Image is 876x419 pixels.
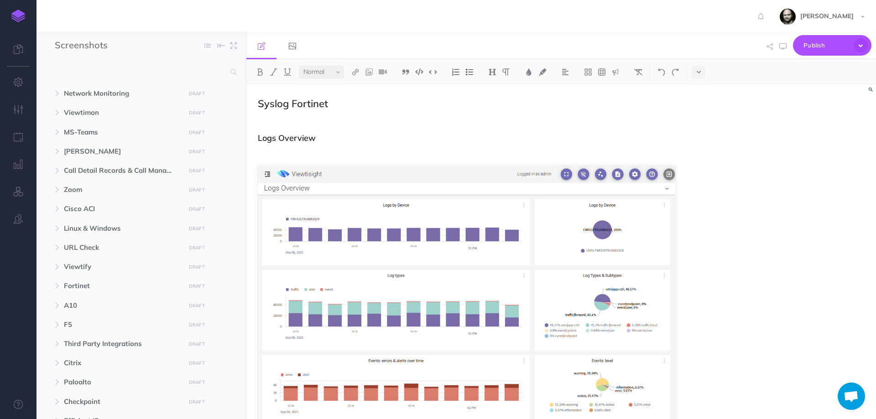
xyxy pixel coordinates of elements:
[64,300,180,311] span: A10
[189,206,205,212] small: DRAFT
[64,165,180,176] span: Call Detail Records & Call Management Records
[189,91,205,97] small: DRAFT
[64,146,180,157] span: [PERSON_NAME]
[189,245,205,251] small: DRAFT
[189,283,205,289] small: DRAFT
[452,68,460,76] img: Ordered list button
[64,242,180,253] span: URL Check
[64,261,180,272] span: Viewtify
[64,203,180,214] span: Cisco ACI
[465,68,474,76] img: Unordered list button
[256,68,264,76] img: Bold button
[283,68,292,76] img: Underline button
[488,68,496,76] img: Headings dropdown button
[185,300,208,311] button: DRAFT
[185,185,208,195] button: DRAFT
[189,322,205,328] small: DRAFT
[64,88,180,99] span: Network Monitoring
[64,319,180,330] span: F5
[634,68,642,76] img: Clear styles button
[64,338,180,349] span: Third Party Integrations
[64,357,180,368] span: Citrix
[611,68,620,76] img: Callout dropdown menu button
[64,280,180,291] span: Fortinet
[780,9,796,25] img: fYsxTL7xyiRwVNfLOwtv2ERfMyxBnxhkboQPdXU4.jpeg
[189,149,205,155] small: DRAFT
[598,68,606,76] img: Create table button
[185,88,208,99] button: DRAFT
[365,68,373,76] img: Add image button
[189,399,205,405] small: DRAFT
[64,396,180,407] span: Checkpoint
[189,129,205,135] small: DRAFT
[657,68,666,76] img: Undo
[525,68,533,76] img: Text color button
[189,341,205,347] small: DRAFT
[189,303,205,309] small: DRAFT
[189,168,205,174] small: DRAFT
[185,223,208,234] button: DRAFT
[793,35,871,56] button: Publish
[64,107,180,118] span: Viewtimon
[838,383,865,410] div: Chat abierto
[185,281,208,291] button: DRAFT
[796,12,858,20] span: [PERSON_NAME]
[415,68,423,75] img: Code block button
[185,397,208,407] button: DRAFT
[64,377,180,388] span: Paloalto
[258,134,676,143] h3: Logs Overview
[538,68,547,76] img: Text background color button
[429,68,437,75] img: Inline code button
[189,264,205,270] small: DRAFT
[189,379,205,385] small: DRAFT
[185,377,208,388] button: DRAFT
[185,243,208,253] button: DRAFT
[189,187,205,193] small: DRAFT
[258,98,676,109] h2: Syslog Fortinet
[185,146,208,157] button: DRAFT
[270,68,278,76] img: Italic button
[55,64,225,80] input: Search
[189,360,205,366] small: DRAFT
[185,108,208,118] button: DRAFT
[189,226,205,232] small: DRAFT
[189,110,205,116] small: DRAFT
[64,223,180,234] span: Linux & Windows
[401,68,410,76] img: Blockquote button
[11,10,25,22] img: logo-mark.svg
[351,68,360,76] img: Link button
[64,184,180,195] span: Zoom
[185,204,208,214] button: DRAFT
[185,166,208,176] button: DRAFT
[671,68,679,76] img: Redo
[379,68,387,76] img: Add video button
[64,127,180,138] span: MS-Teams
[185,339,208,349] button: DRAFT
[803,38,849,52] span: Publish
[185,127,208,138] button: DRAFT
[185,262,208,272] button: DRAFT
[185,320,208,330] button: DRAFT
[502,68,510,76] img: Paragraph button
[55,39,162,52] input: Documentation Name
[185,358,208,368] button: DRAFT
[561,68,569,76] img: Alignment dropdown menu button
